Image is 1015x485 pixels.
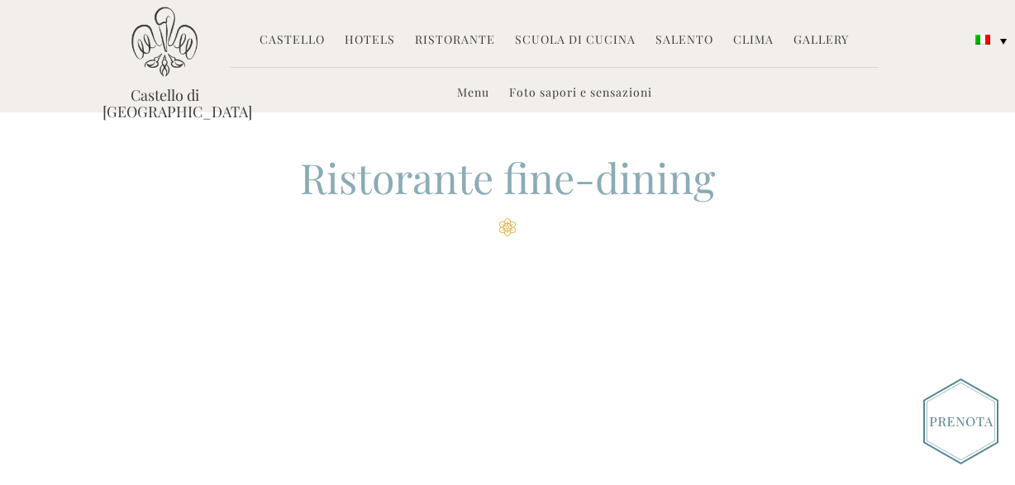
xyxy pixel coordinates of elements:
img: Italiano [975,35,990,45]
a: Menu [457,84,489,103]
a: Scuola di Cucina [515,31,636,50]
a: Foto sapori e sensazioni [509,84,652,103]
a: Clima [733,31,774,50]
img: Book_Button_Italian.png [923,378,998,464]
a: Castello [260,31,325,50]
img: Logo of Il Tempo Nuovo Restaurant at Castello di Ugento, Puglia [170,250,846,484]
a: Salento [655,31,713,50]
a: Gallery [793,31,849,50]
h2: Ristorante fine-dining [170,150,846,236]
a: Hotels [345,31,395,50]
img: Castello di Ugento [131,7,198,77]
a: Ristorante [415,31,495,50]
a: Castello di [GEOGRAPHIC_DATA] [102,87,226,120]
